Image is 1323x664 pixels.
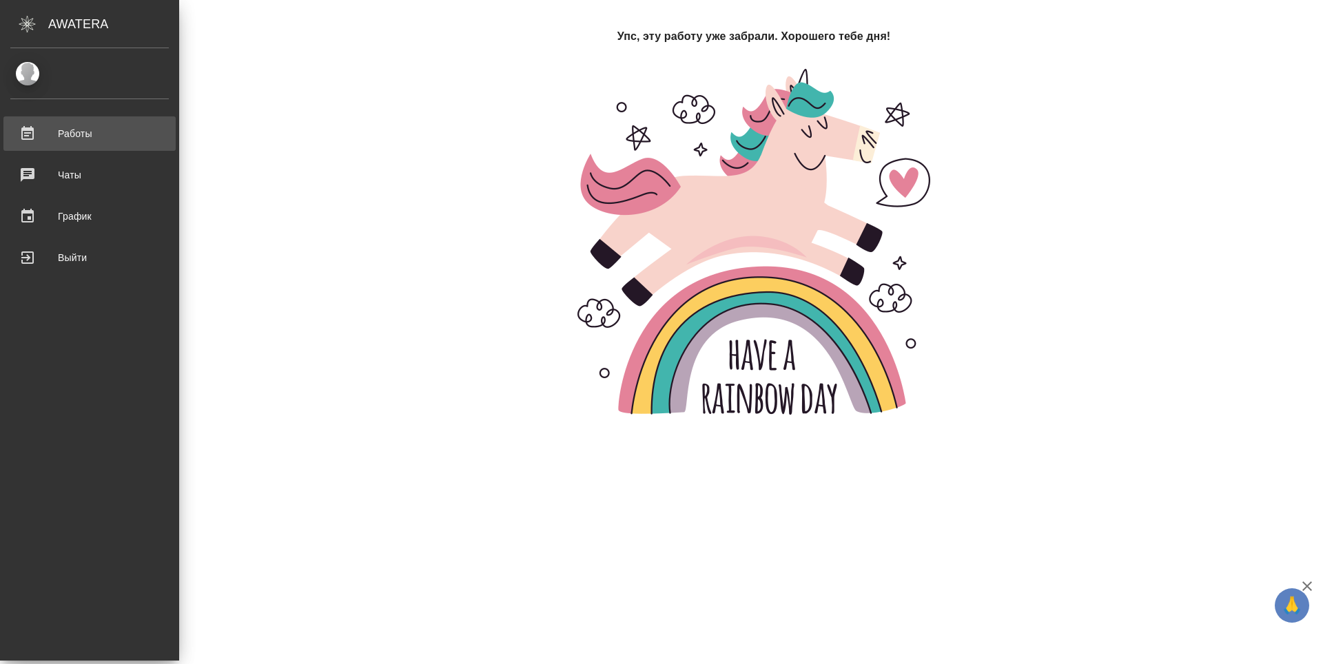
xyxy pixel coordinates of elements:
a: Работы [3,116,176,151]
h4: Упс, эту работу уже забрали. Хорошего тебе дня! [617,28,891,45]
div: Чаты [10,165,169,185]
a: Выйти [3,240,176,275]
div: Работы [10,123,169,144]
div: AWATERA [48,10,179,38]
div: Выйти [10,247,169,268]
div: График [10,206,169,227]
a: Чаты [3,158,176,192]
a: График [3,199,176,234]
button: 🙏 [1275,588,1309,623]
span: 🙏 [1280,591,1304,620]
